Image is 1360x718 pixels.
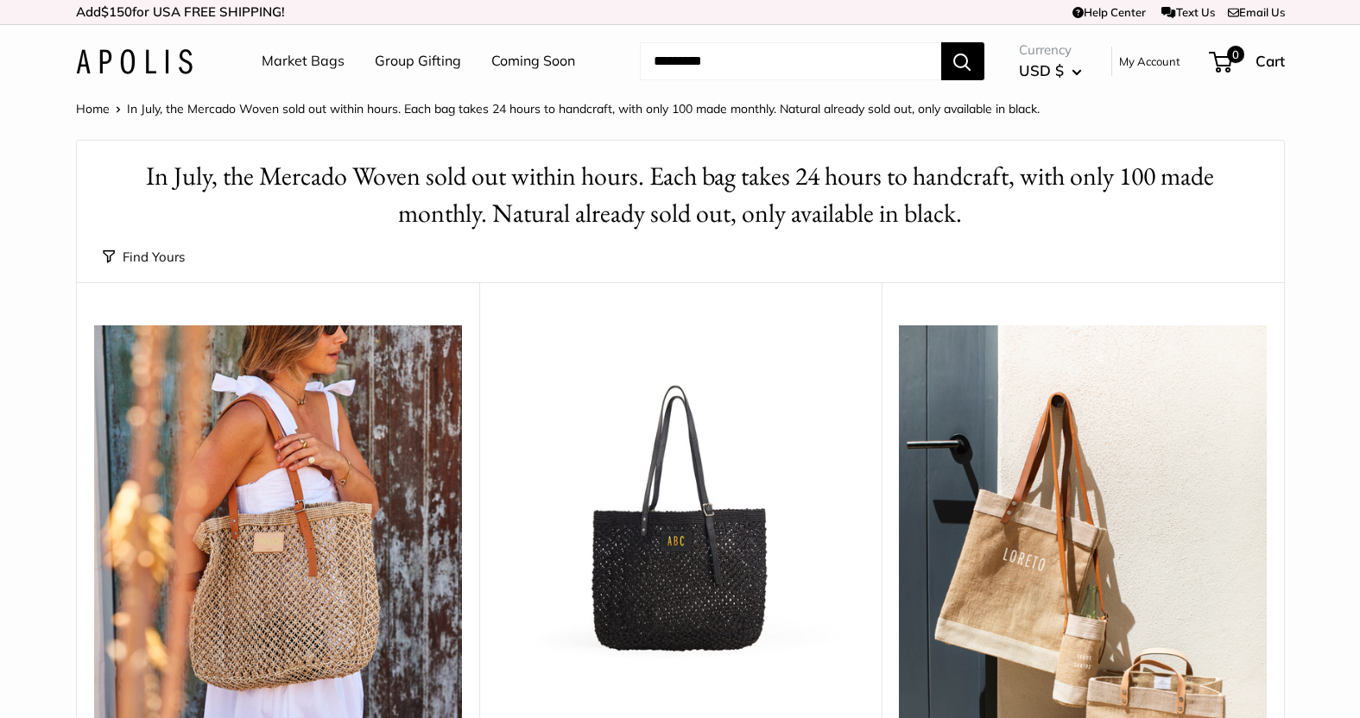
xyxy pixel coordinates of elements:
img: Mercado Woven in Black | Estimated Ship: Oct. 19th [497,325,864,693]
a: My Account [1119,51,1180,72]
span: USD $ [1019,61,1064,79]
span: $150 [101,3,132,20]
button: Search [941,42,984,80]
a: Text Us [1161,5,1214,19]
h1: In July, the Mercado Woven sold out within hours. Each bag takes 24 hours to handcraft, with only... [103,158,1258,232]
a: Coming Soon [491,48,575,74]
a: 0 Cart [1211,47,1285,75]
a: Home [76,101,110,117]
button: USD $ [1019,57,1082,85]
span: Cart [1256,52,1285,70]
button: Find Yours [103,245,185,269]
span: 0 [1226,46,1243,63]
img: Apolis [76,49,193,74]
a: Market Bags [262,48,345,74]
a: Group Gifting [375,48,461,74]
span: In July, the Mercado Woven sold out within hours. Each bag takes 24 hours to handcraft, with only... [127,101,1040,117]
span: Currency [1019,38,1082,62]
input: Search... [640,42,941,80]
a: Help Center [1072,5,1146,19]
a: Mercado Woven in Black | Estimated Ship: Oct. 19thMercado Woven in Black | Estimated Ship: Oct. 19th [497,325,864,693]
a: Email Us [1228,5,1285,19]
nav: Breadcrumb [76,98,1040,120]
